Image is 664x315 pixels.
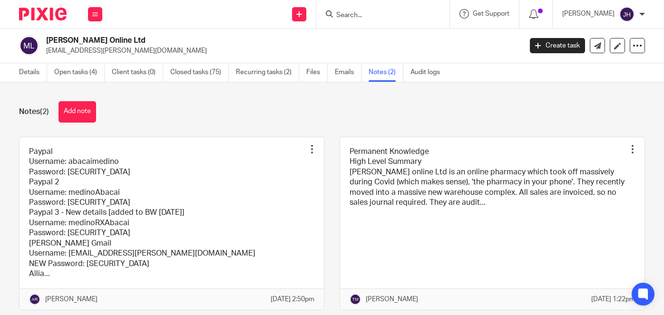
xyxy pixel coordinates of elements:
a: Details [19,63,47,82]
a: Audit logs [410,63,447,82]
img: svg%3E [19,36,39,56]
h2: [PERSON_NAME] Online Ltd [46,36,422,46]
p: [DATE] 1:22pm [591,295,635,304]
img: svg%3E [29,294,40,305]
a: Client tasks (0) [112,63,163,82]
a: Create task [530,38,585,53]
p: [PERSON_NAME] [562,9,615,19]
span: Get Support [473,10,509,17]
a: Files [306,63,328,82]
a: Notes (2) [369,63,403,82]
p: [DATE] 2:50pm [271,295,314,304]
a: Recurring tasks (2) [236,63,299,82]
span: (2) [40,108,49,115]
h1: Notes [19,107,49,117]
p: [PERSON_NAME] [45,295,98,304]
p: [EMAIL_ADDRESS][PERSON_NAME][DOMAIN_NAME] [46,46,516,56]
a: Closed tasks (75) [170,63,229,82]
p: [PERSON_NAME] [366,295,418,304]
input: Search [335,11,421,20]
a: Open tasks (4) [54,63,105,82]
button: Add note [59,101,96,123]
a: Emails [335,63,361,82]
img: svg%3E [619,7,635,22]
img: svg%3E [350,294,361,305]
img: Pixie [19,8,67,20]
